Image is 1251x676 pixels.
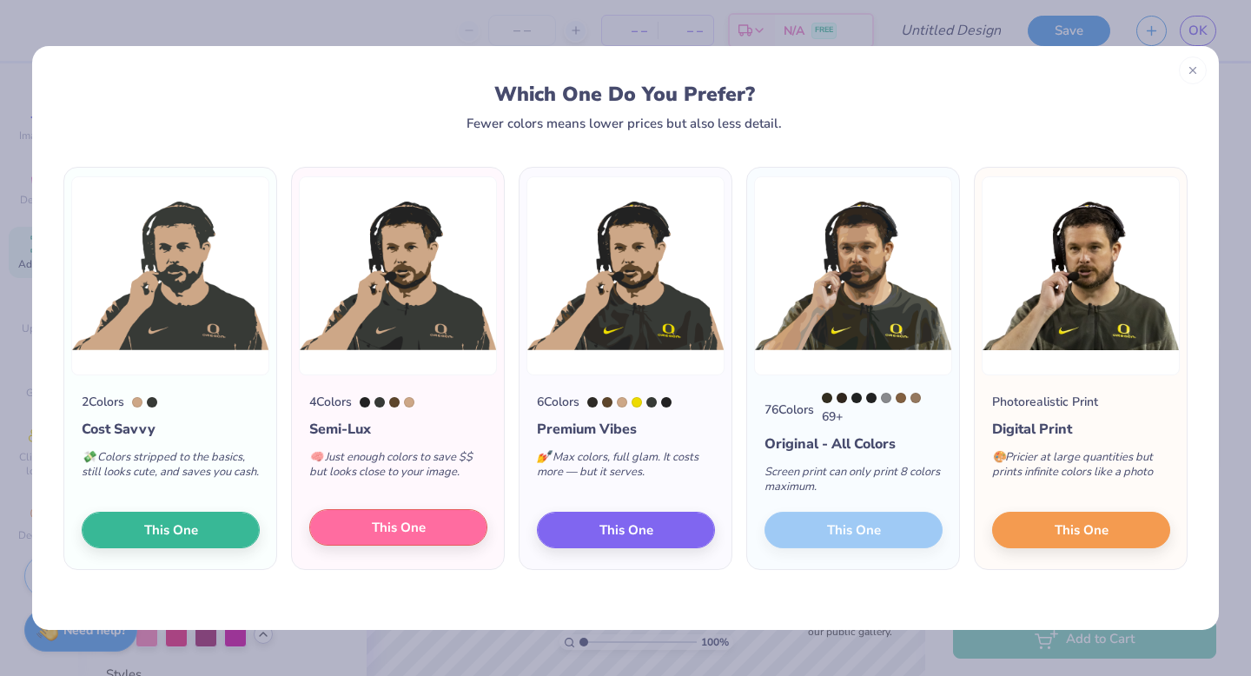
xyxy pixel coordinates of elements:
div: 4665 C [132,397,142,408]
button: This One [309,509,487,546]
button: This One [82,512,260,548]
div: Semi-Lux [309,419,487,440]
div: Fewer colors means lower prices but also less detail. [467,116,782,130]
div: 4665 C [617,397,627,408]
span: This One [144,520,198,540]
div: Original - All Colors [764,434,943,454]
div: 7504 C [910,393,921,403]
div: 447 C [147,397,157,408]
img: 6 color option [526,176,725,375]
img: 2 color option [71,176,269,375]
span: This One [599,520,653,540]
button: This One [537,512,715,548]
span: 💅 [537,449,551,465]
div: Neutral Black C [360,397,370,408]
button: This One [992,512,1170,548]
div: Which One Do You Prefer? [80,83,1170,106]
span: This One [1055,520,1109,540]
div: 3965 C [632,397,642,408]
div: 76 Colors [764,401,814,419]
div: Screen print can only print 8 colors maximum. [764,454,943,512]
img: Photorealistic preview [982,176,1180,375]
div: 4 Colors [309,393,352,411]
div: Black C [587,397,598,408]
div: Digital Print [992,419,1170,440]
img: 76 color option [754,176,952,375]
div: 69 + [822,393,943,426]
div: Pricier at large quantities but prints infinite colors like a photo [992,440,1170,497]
div: Just enough colors to save $$ but looks close to your image. [309,440,487,497]
div: 2 Colors [82,393,124,411]
div: Neutral Black C [866,393,877,403]
div: 447 C [374,397,385,408]
div: Cool Gray 8 C [881,393,891,403]
div: 462 C [602,397,612,408]
div: Photorealistic Print [992,393,1098,411]
div: Premium Vibes [537,419,715,440]
div: 419 C [851,393,862,403]
span: 🎨 [992,449,1006,465]
span: This One [372,518,426,538]
div: Colors stripped to the basics, still looks cute, and saves you cash. [82,440,260,497]
div: 6 Colors [537,393,579,411]
div: 4665 C [404,397,414,408]
div: Black 2 C [822,393,832,403]
span: 🧠 [309,449,323,465]
div: Black 4 C [837,393,847,403]
span: 💸 [82,449,96,465]
div: Max colors, full glam. It costs more — but it serves. [537,440,715,497]
div: 447 C [646,397,657,408]
div: Cost Savvy [82,419,260,440]
img: 4 color option [299,176,497,375]
div: 7505 C [896,393,906,403]
div: 462 C [389,397,400,408]
div: Neutral Black C [661,397,672,408]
